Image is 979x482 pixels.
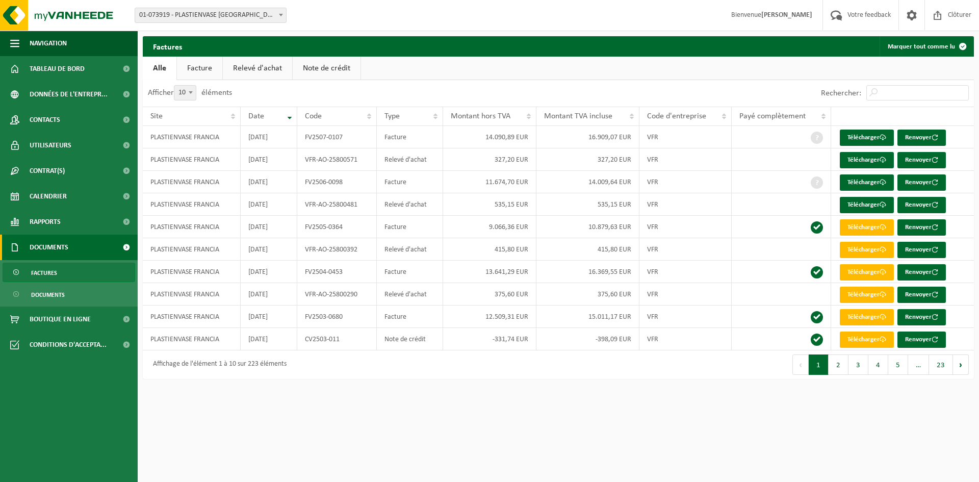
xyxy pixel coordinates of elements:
span: Documents [31,285,65,305]
span: Code [305,112,322,120]
span: 10 [174,86,196,100]
td: Relevé d'achat [377,238,444,261]
td: VFR [639,261,731,283]
td: 415,80 EUR [536,238,639,261]
span: Calendrier [30,184,67,209]
button: Next [953,354,969,375]
label: Rechercher: [821,89,861,97]
td: Facture [377,171,444,193]
a: Télécharger [840,130,894,146]
td: [DATE] [241,148,297,171]
a: Documents [3,285,135,304]
td: 10.879,63 EUR [536,216,639,238]
td: VFR [639,328,731,350]
button: Renvoyer [897,287,946,303]
td: PLASTIENVASE FRANCIA [143,306,241,328]
td: [DATE] [241,193,297,216]
td: FV2503-0680 [297,306,377,328]
td: 327,20 EUR [536,148,639,171]
td: 14.009,64 EUR [536,171,639,193]
td: 14.090,89 EUR [443,126,536,148]
td: 415,80 EUR [443,238,536,261]
td: 375,60 EUR [536,283,639,306]
td: VFR-AO-25800481 [297,193,377,216]
span: Documents [30,235,68,260]
td: FV2505-0364 [297,216,377,238]
span: Montant hors TVA [451,112,510,120]
span: Site [150,112,163,120]
a: Télécharger [840,264,894,281]
td: Note de crédit [377,328,444,350]
h2: Factures [143,36,192,56]
td: 16.909,07 EUR [536,126,639,148]
td: VFR [639,148,731,171]
td: [DATE] [241,283,297,306]
span: 10 [174,85,196,100]
span: Boutique en ligne [30,307,91,332]
span: Montant TVA incluse [544,112,612,120]
td: Facture [377,306,444,328]
span: … [908,354,929,375]
a: Relevé d'achat [223,57,292,80]
td: Relevé d'achat [377,148,444,171]
td: PLASTIENVASE FRANCIA [143,148,241,171]
td: 535,15 EUR [443,193,536,216]
button: Previous [792,354,809,375]
strong: [PERSON_NAME] [761,11,812,19]
td: VFR-AO-25800392 [297,238,377,261]
a: Facture [177,57,222,80]
td: VFR [639,306,731,328]
td: FV2507-0107 [297,126,377,148]
td: FV2504-0453 [297,261,377,283]
td: 9.066,36 EUR [443,216,536,238]
span: Contrat(s) [30,158,65,184]
td: [DATE] [241,328,297,350]
td: Facture [377,126,444,148]
td: VFR [639,193,731,216]
td: PLASTIENVASE FRANCIA [143,126,241,148]
span: Date [248,112,264,120]
span: Contacts [30,107,60,133]
button: Renvoyer [897,264,946,281]
span: Factures [31,263,57,283]
td: [DATE] [241,306,297,328]
a: Télécharger [840,287,894,303]
a: Télécharger [840,174,894,191]
td: Relevé d'achat [377,283,444,306]
td: PLASTIENVASE FRANCIA [143,216,241,238]
td: PLASTIENVASE FRANCIA [143,238,241,261]
td: Relevé d'achat [377,193,444,216]
td: 327,20 EUR [443,148,536,171]
td: VFR-AO-25800571 [297,148,377,171]
span: Rapports [30,209,61,235]
span: Payé complètement [739,112,806,120]
td: 535,15 EUR [536,193,639,216]
span: Conditions d'accepta... [30,332,107,358]
button: 3 [848,354,868,375]
td: PLASTIENVASE FRANCIA [143,193,241,216]
td: FV2506-0098 [297,171,377,193]
td: CV2503-011 [297,328,377,350]
td: PLASTIENVASE FRANCIA [143,328,241,350]
td: 15.011,17 EUR [536,306,639,328]
label: Afficher éléments [148,89,232,97]
td: VFR-AO-25800290 [297,283,377,306]
button: Renvoyer [897,197,946,213]
span: 01-073919 - PLASTIENVASE FRANCIA - ARRAS [135,8,286,22]
span: 01-073919 - PLASTIENVASE FRANCIA - ARRAS [135,8,287,23]
span: Données de l'entrepr... [30,82,108,107]
td: 13.641,29 EUR [443,261,536,283]
button: 2 [829,354,848,375]
a: Télécharger [840,242,894,258]
td: [DATE] [241,216,297,238]
button: Renvoyer [897,332,946,348]
span: Code d'entreprise [647,112,706,120]
button: Renvoyer [897,130,946,146]
td: -398,09 EUR [536,328,639,350]
button: Renvoyer [897,219,946,236]
td: [DATE] [241,126,297,148]
button: Renvoyer [897,152,946,168]
a: Factures [3,263,135,282]
td: -331,74 EUR [443,328,536,350]
button: Renvoyer [897,174,946,191]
